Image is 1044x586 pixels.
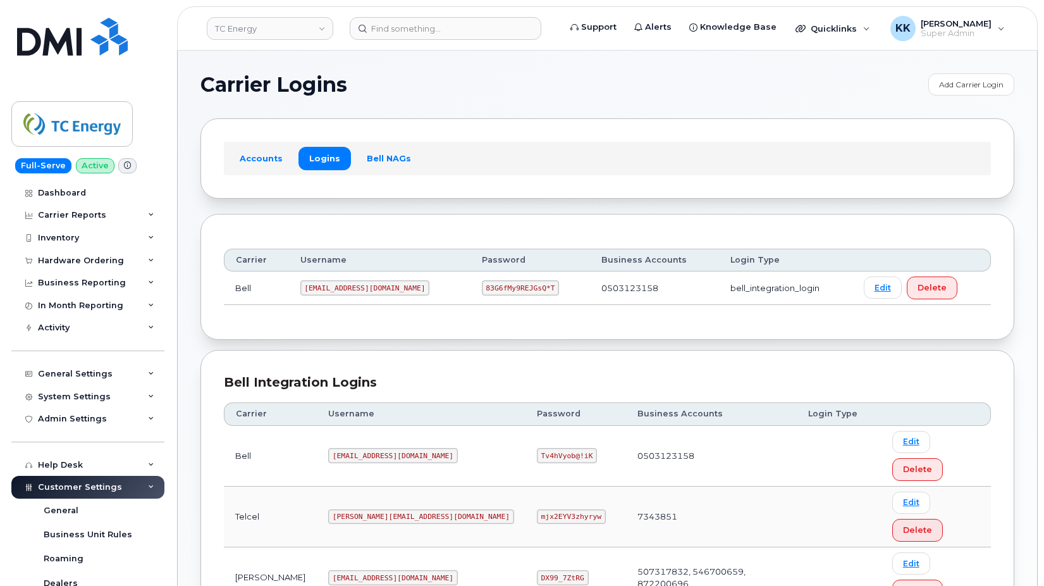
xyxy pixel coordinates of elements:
th: Password [525,402,626,425]
code: 83G6fMy9REJGsQ*T [482,280,560,296]
td: 0503123158 [590,271,719,305]
span: Delete [903,463,932,475]
button: Delete [892,458,943,481]
span: Delete [903,524,932,536]
code: DX99_7ZtRG [537,570,589,585]
th: Business Accounts [626,402,797,425]
th: Login Type [797,402,881,425]
th: Business Accounts [590,249,719,271]
code: [EMAIL_ADDRESS][DOMAIN_NAME] [300,280,430,296]
code: [EMAIL_ADDRESS][DOMAIN_NAME] [328,570,458,585]
th: Carrier [224,402,317,425]
a: Accounts [229,147,293,170]
code: [PERSON_NAME][EMAIL_ADDRESS][DOMAIN_NAME] [328,509,514,525]
th: Password [470,249,590,271]
th: Username [289,249,470,271]
td: Telcel [224,487,317,547]
a: Bell NAGs [356,147,422,170]
a: Edit [864,277,902,299]
th: Login Type [719,249,852,271]
a: Logins [298,147,351,170]
span: Delete [918,282,947,294]
th: Carrier [224,249,289,271]
div: Bell Integration Logins [224,373,991,392]
a: Add Carrier Login [928,73,1014,96]
a: Edit [892,552,930,575]
th: Username [317,402,525,425]
td: 7343851 [626,487,797,547]
button: Delete [892,519,943,542]
code: [EMAIL_ADDRESS][DOMAIN_NAME] [328,448,458,463]
td: Bell [224,271,289,305]
code: Tv4hVyob@!iK [537,448,597,463]
td: bell_integration_login [719,271,852,305]
iframe: Messenger Launcher [989,531,1035,577]
td: 0503123158 [626,426,797,487]
code: mjx2EYV3zhyryw [537,509,606,525]
button: Delete [907,277,957,299]
a: Edit [892,492,930,514]
span: Carrier Logins [200,75,347,94]
td: Bell [224,426,317,487]
a: Edit [892,431,930,453]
